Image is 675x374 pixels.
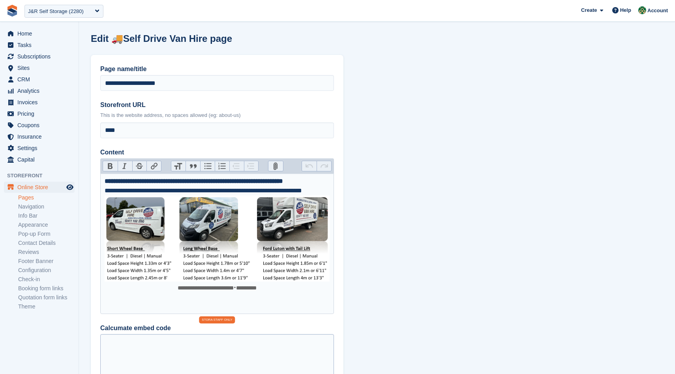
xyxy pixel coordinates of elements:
div: J&R Self Storage (2280) [28,8,84,15]
span: Online Store [17,182,65,193]
label: Calcumate embed code [100,323,334,333]
button: Quote [186,161,200,171]
a: menu [4,120,75,131]
label: Content [100,148,334,157]
label: Storefront URL [100,100,334,110]
p: This is the website address, no spaces allowed (eg: about-us) [100,111,334,119]
a: Contact Details [18,239,75,247]
span: Insurance [17,131,65,142]
button: Strikethrough [132,161,147,171]
img: stora-icon-8386f47178a22dfd0bd8f6a31ec36ba5ce8667c1dd55bd0f319d3a0aa187defe.svg [6,5,18,17]
button: Heading [171,161,186,171]
a: menu [4,143,75,154]
button: Undo [302,161,317,171]
a: Info Bar [18,212,75,220]
button: Numbers [215,161,229,171]
span: Coupons [17,120,65,131]
a: menu [4,39,75,51]
a: menu [4,108,75,119]
button: Link [146,161,161,171]
span: Tasks [17,39,65,51]
span: Account [647,7,668,15]
a: Booking form links [18,285,75,292]
span: Sites [17,62,65,73]
span: Invoices [17,97,65,108]
img: Van%20Dimensions%20Page.png [105,195,330,282]
button: Attach Files [268,161,283,171]
a: Navigation [18,203,75,210]
label: Page name/title [100,64,334,74]
span: Analytics [17,85,65,96]
a: Pop-up Form [18,230,75,238]
span: Subscriptions [17,51,65,62]
a: menu [4,131,75,142]
span: Create [581,6,597,14]
button: Decrease Level [229,161,244,171]
span: Home [17,28,65,39]
a: menu [4,74,75,85]
a: Reviews [18,248,75,256]
a: Quotation form links [18,294,75,301]
trix-editor: Content [100,173,334,314]
button: Redo [317,161,331,171]
span: CRM [17,74,65,85]
a: Footer Banner [18,257,75,265]
a: menu [4,62,75,73]
span: Help [620,6,631,14]
a: Pages [18,194,75,201]
a: Configuration [18,267,75,274]
a: Check-in [18,276,75,283]
span: Settings [17,143,65,154]
a: Preview store [65,182,75,192]
a: menu [4,97,75,108]
img: Aaron [638,6,646,14]
a: menu [4,85,75,96]
span: Capital [17,154,65,165]
button: Italic [118,161,132,171]
h1: Edit 🚚Self Drive Van Hire page [91,33,232,44]
span: Storefront [7,172,79,180]
a: menu [4,154,75,165]
a: menu [4,182,75,193]
button: Bullets [200,161,215,171]
a: menu [4,51,75,62]
span: Pricing [17,108,65,119]
a: Appearance [18,221,75,229]
button: Bold [103,161,118,171]
button: Increase Level [244,161,259,171]
a: menu [4,28,75,39]
a: Theme [18,303,75,310]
